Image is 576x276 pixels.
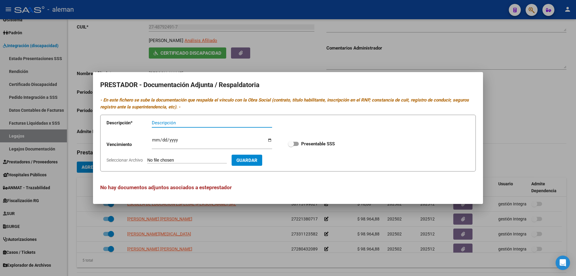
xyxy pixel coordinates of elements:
h2: PRESTADOR - Documentación Adjunta / Respaldatoria [100,79,476,91]
span: Guardar [236,158,257,163]
i: - En este fichero se sube la documentación que respalda el vínculo con la Obra Social (contrato, ... [100,97,469,110]
h3: No hay documentos adjuntos asociados a este [100,183,476,191]
button: Guardar [232,155,262,166]
p: Descripción [106,120,152,126]
p: Vencimiento [106,141,152,148]
span: prestador [209,184,232,190]
strong: Presentable SSS [301,141,335,147]
div: Open Intercom Messenger [556,256,570,270]
span: Seleccionar Archivo [106,158,143,162]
